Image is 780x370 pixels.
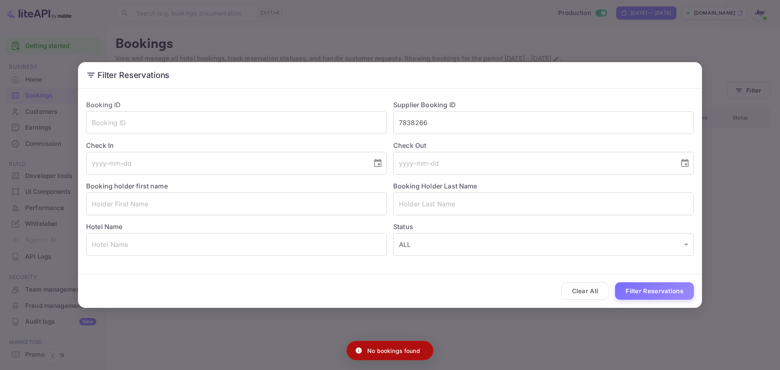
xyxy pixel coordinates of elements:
[393,101,456,109] label: Supplier Booking ID
[615,282,694,300] button: Filter Reservations
[86,193,387,215] input: Holder First Name
[86,152,366,175] input: yyyy-mm-dd
[393,111,694,134] input: Supplier Booking ID
[393,193,694,215] input: Holder Last Name
[561,282,609,300] button: Clear All
[86,182,168,190] label: Booking holder first name
[86,111,387,134] input: Booking ID
[370,155,386,171] button: Choose date
[86,223,123,231] label: Hotel Name
[86,233,387,256] input: Hotel Name
[393,222,694,232] label: Status
[78,62,702,88] h2: Filter Reservations
[393,141,694,150] label: Check Out
[86,141,387,150] label: Check In
[393,233,694,256] div: ALL
[393,182,477,190] label: Booking Holder Last Name
[367,346,420,355] p: No bookings found
[677,155,693,171] button: Choose date
[393,152,674,175] input: yyyy-mm-dd
[86,101,121,109] label: Booking ID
